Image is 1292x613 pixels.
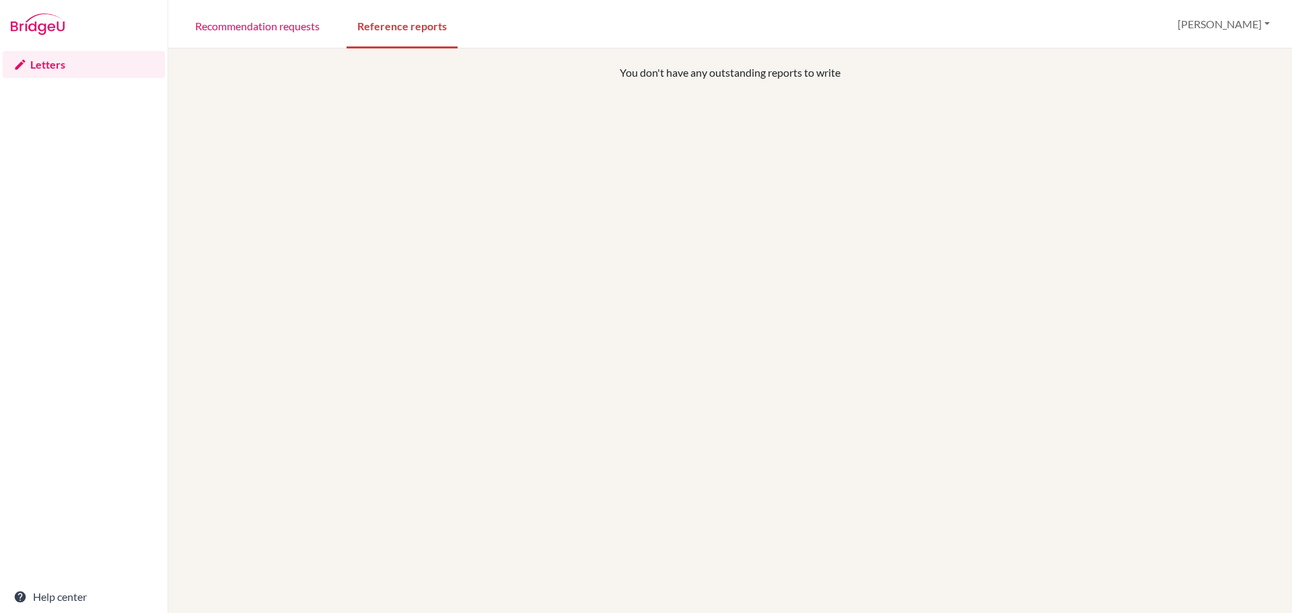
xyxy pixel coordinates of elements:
img: Bridge-U [11,13,65,35]
p: You don't have any outstanding reports to write [285,65,1175,81]
button: [PERSON_NAME] [1172,11,1276,37]
a: Letters [3,51,165,78]
a: Reference reports [347,2,458,48]
a: Help center [3,583,165,610]
a: Recommendation requests [184,2,330,48]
